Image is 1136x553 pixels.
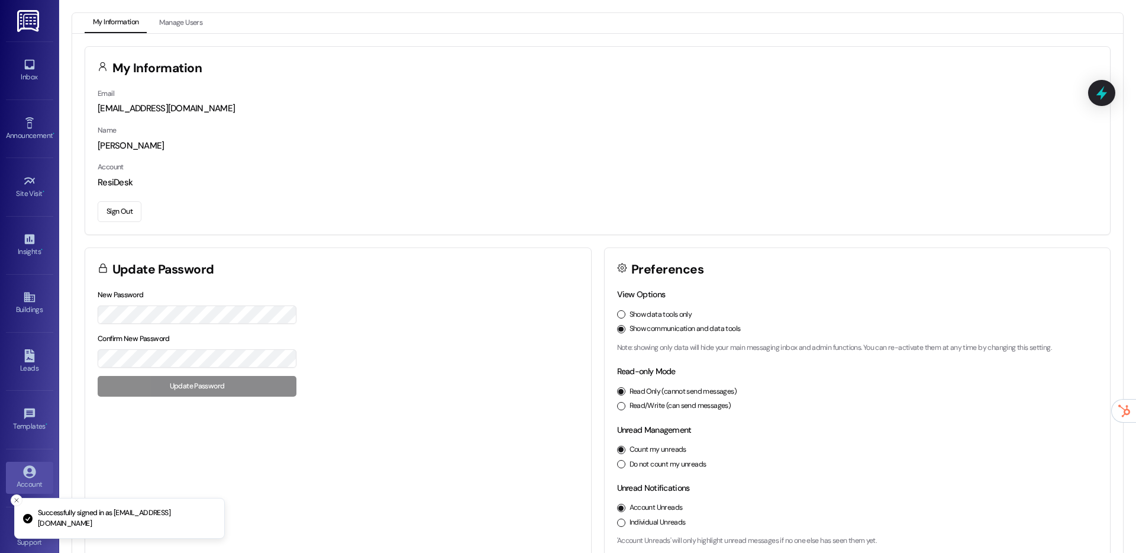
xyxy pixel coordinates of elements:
label: Confirm New Password [98,334,170,343]
label: Individual Unreads [630,517,686,528]
button: Close toast [11,494,22,506]
span: • [43,188,44,196]
span: • [46,420,47,429]
label: Read Only (cannot send messages) [630,387,737,397]
img: ResiDesk Logo [17,10,41,32]
label: View Options [617,289,666,300]
a: Insights • [6,229,53,261]
p: 'Account Unreads' will only highlight unread messages if no one else has seen them yet. [617,536,1098,546]
label: Email [98,89,114,98]
button: Manage Users [151,13,211,33]
label: Read-only Mode [617,366,676,377]
label: Read/Write (can send messages) [630,401,731,411]
a: Inbox [6,54,53,86]
label: Unread Notifications [617,483,690,493]
label: Account Unreads [630,503,683,513]
label: Account [98,162,124,172]
a: Support [6,520,53,552]
label: New Password [98,290,144,300]
a: Leads [6,346,53,378]
a: Site Visit • [6,171,53,203]
label: Count my unreads [630,445,686,455]
label: Unread Management [617,425,692,435]
a: Account [6,462,53,494]
h3: Update Password [112,263,214,276]
button: Sign Out [98,201,141,222]
div: ResiDesk [98,176,1098,189]
a: Buildings [6,287,53,319]
span: • [41,246,43,254]
label: Show data tools only [630,310,692,320]
div: [EMAIL_ADDRESS][DOMAIN_NAME] [98,102,1098,115]
button: My Information [85,13,147,33]
h3: My Information [112,62,202,75]
label: Name [98,126,117,135]
a: Templates • [6,404,53,436]
p: Note: showing only data will hide your main messaging inbox and admin functions. You can re-activ... [617,343,1098,353]
label: Do not count my unreads [630,459,706,470]
div: [PERSON_NAME] [98,140,1098,152]
h3: Preferences [631,263,703,276]
span: • [53,130,54,138]
label: Show communication and data tools [630,324,741,335]
p: Successfully signed in as [EMAIL_ADDRESS][DOMAIN_NAME] [38,508,215,529]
